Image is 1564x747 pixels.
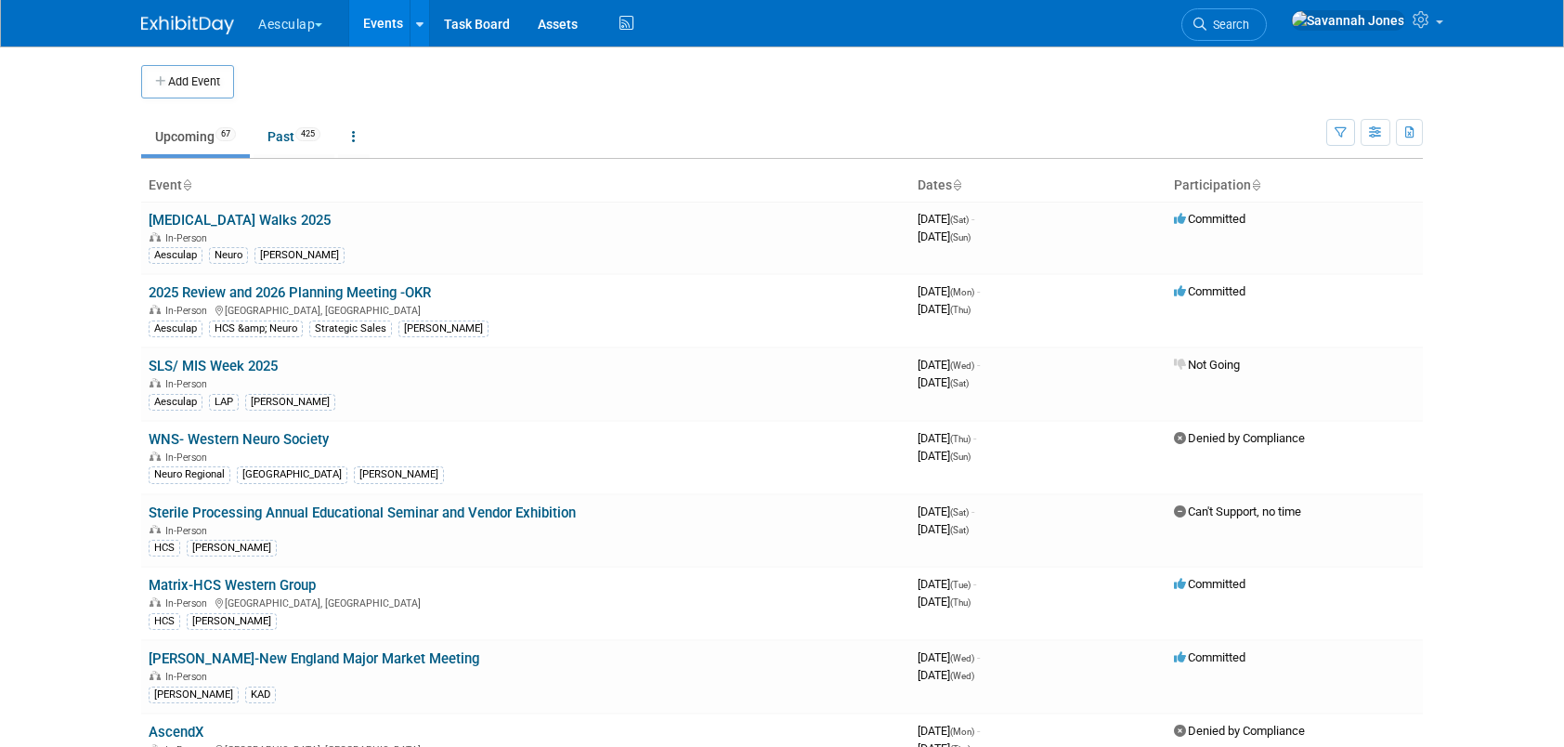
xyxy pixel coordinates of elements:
[1174,577,1245,591] span: Committed
[918,724,980,738] span: [DATE]
[165,525,213,537] span: In-Person
[150,452,161,461] img: In-Person Event
[950,727,974,737] span: (Mon)
[918,229,971,243] span: [DATE]
[245,394,335,411] div: [PERSON_NAME]
[918,668,974,682] span: [DATE]
[165,232,213,244] span: In-Person
[254,119,334,154] a: Past425
[918,358,980,372] span: [DATE]
[950,215,969,225] span: (Sat)
[165,597,213,609] span: In-Person
[309,321,392,337] div: Strategic Sales
[1174,212,1245,226] span: Committed
[187,613,277,630] div: [PERSON_NAME]
[1174,358,1240,372] span: Not Going
[150,305,161,314] img: In-Person Event
[150,232,161,242] img: In-Person Event
[149,302,903,317] div: [GEOGRAPHIC_DATA], [GEOGRAPHIC_DATA]
[950,232,971,242] span: (Sun)
[971,505,974,518] span: -
[918,505,974,518] span: [DATE]
[950,305,971,315] span: (Thu)
[950,452,971,462] span: (Sun)
[977,650,980,664] span: -
[149,724,203,740] a: AscendX
[398,321,489,337] div: [PERSON_NAME]
[950,597,971,608] span: (Thu)
[149,212,331,229] a: [MEDICAL_DATA] Walks 2025
[950,287,974,297] span: (Mon)
[950,434,971,444] span: (Thu)
[918,302,971,316] span: [DATE]
[918,522,969,536] span: [DATE]
[149,358,278,374] a: SLS/ MIS Week 2025
[150,378,161,387] img: In-Person Event
[973,431,976,445] span: -
[918,431,976,445] span: [DATE]
[141,170,910,202] th: Event
[918,577,976,591] span: [DATE]
[950,378,969,388] span: (Sat)
[141,16,234,34] img: ExhibitDay
[237,466,347,483] div: [GEOGRAPHIC_DATA]
[149,650,479,667] a: [PERSON_NAME]-New England Major Market Meeting
[141,119,250,154] a: Upcoming67
[150,671,161,680] img: In-Person Event
[950,671,974,681] span: (Wed)
[215,127,236,141] span: 67
[149,431,329,448] a: WNS- Western Neuro Society
[977,358,980,372] span: -
[971,212,974,226] span: -
[209,321,303,337] div: HCS &amp; Neuro
[149,247,202,264] div: Aesculap
[1174,505,1301,518] span: Can't Support, no time
[918,284,980,298] span: [DATE]
[165,305,213,317] span: In-Person
[1174,724,1305,738] span: Denied by Compliance
[209,394,239,411] div: LAP
[950,580,971,590] span: (Tue)
[141,65,234,98] button: Add Event
[245,687,276,703] div: KAD
[149,540,180,557] div: HCS
[1174,284,1245,298] span: Committed
[952,177,961,192] a: Sort by Start Date
[149,577,316,594] a: Matrix-HCS Western Group
[295,127,320,141] span: 425
[149,284,431,301] a: 2025 Review and 2026 Planning Meeting -OKR
[149,505,576,521] a: Sterile Processing Annual Educational Seminar and Vendor Exhibition
[149,394,202,411] div: Aesculap
[910,170,1166,202] th: Dates
[354,466,444,483] div: [PERSON_NAME]
[209,247,248,264] div: Neuro
[165,378,213,390] span: In-Person
[165,452,213,464] span: In-Person
[150,525,161,534] img: In-Person Event
[950,525,969,535] span: (Sat)
[1166,170,1423,202] th: Participation
[149,613,180,630] div: HCS
[1174,431,1305,445] span: Denied by Compliance
[1181,8,1267,41] a: Search
[918,595,971,609] span: [DATE]
[918,650,980,664] span: [DATE]
[149,321,202,337] div: Aesculap
[1291,10,1405,31] img: Savannah Jones
[1174,650,1245,664] span: Committed
[165,671,213,683] span: In-Person
[149,595,903,609] div: [GEOGRAPHIC_DATA], [GEOGRAPHIC_DATA]
[182,177,191,192] a: Sort by Event Name
[150,597,161,607] img: In-Person Event
[950,653,974,663] span: (Wed)
[918,375,969,389] span: [DATE]
[918,212,974,226] span: [DATE]
[977,284,980,298] span: -
[950,360,974,371] span: (Wed)
[1206,18,1249,32] span: Search
[977,724,980,738] span: -
[973,577,976,591] span: -
[187,540,277,557] div: [PERSON_NAME]
[950,507,969,518] span: (Sat)
[149,466,230,483] div: Neuro Regional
